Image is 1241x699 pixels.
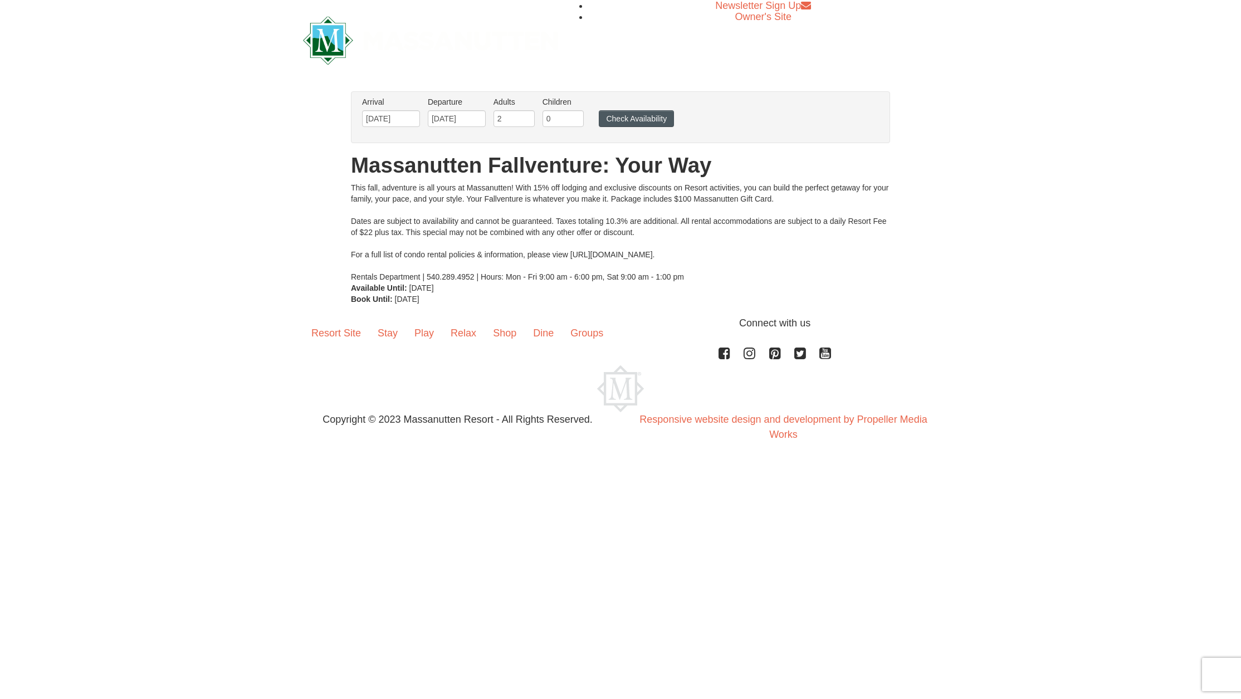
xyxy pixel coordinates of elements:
[562,316,612,350] a: Groups
[494,96,535,107] label: Adults
[442,316,485,350] a: Relax
[599,110,674,127] button: Check Availability
[735,11,791,22] a: Owner's Site
[543,96,584,107] label: Children
[639,414,927,440] a: Responsive website design and development by Propeller Media Works
[428,96,486,107] label: Departure
[369,316,406,350] a: Stay
[351,182,890,282] div: This fall, adventure is all yours at Massanutten! With 15% off lodging and exclusive discounts on...
[597,365,644,412] img: Massanutten Resort Logo
[303,316,938,331] p: Connect with us
[351,295,393,304] strong: Book Until:
[362,96,420,107] label: Arrival
[406,316,442,350] a: Play
[351,154,890,177] h1: Massanutten Fallventure: Your Way
[351,283,407,292] strong: Available Until:
[485,316,525,350] a: Shop
[525,316,562,350] a: Dine
[295,412,620,427] p: Copyright © 2023 Massanutten Resort - All Rights Reserved.
[409,283,434,292] span: [DATE]
[303,16,558,65] img: Massanutten Resort Logo
[303,26,558,52] a: Massanutten Resort
[303,316,369,350] a: Resort Site
[395,295,419,304] span: [DATE]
